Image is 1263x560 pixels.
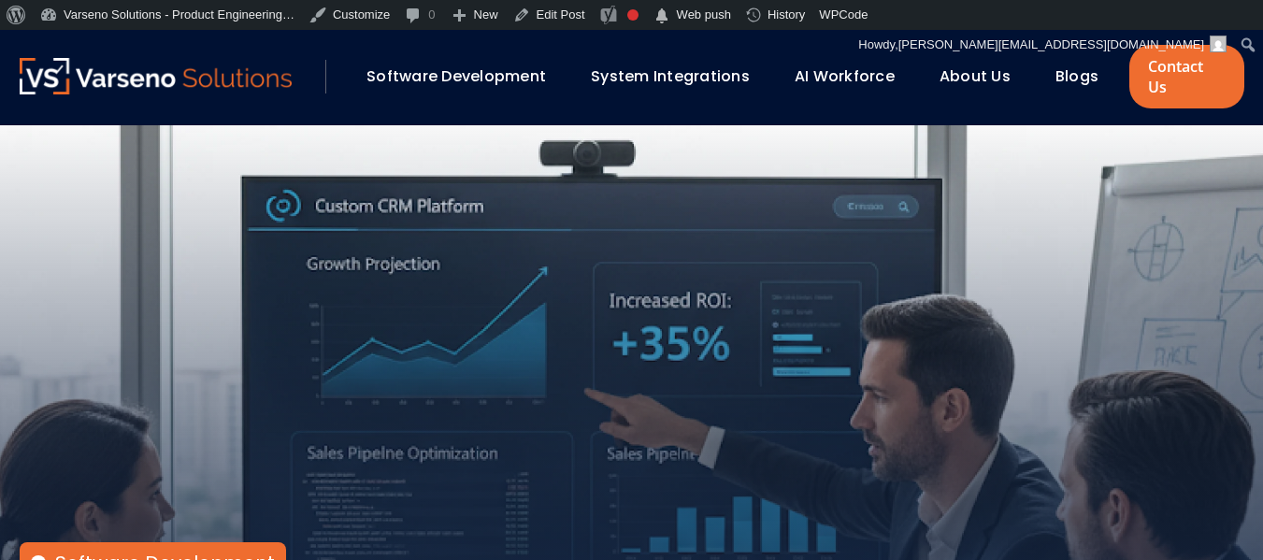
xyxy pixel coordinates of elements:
div: System Integrations [581,61,776,93]
div: Focus keyphrase not set [627,9,639,21]
img: Varseno Solutions – Product Engineering & IT Services [20,58,293,94]
a: Howdy, [852,30,1234,60]
div: About Us [930,61,1037,93]
a: Varseno Solutions – Product Engineering & IT Services [20,58,293,95]
a: About Us [940,65,1011,87]
a: Blogs [1055,65,1098,87]
a: AI Workforce [795,65,895,87]
div: Software Development [357,61,572,93]
span:  [653,3,671,29]
span: [PERSON_NAME][EMAIL_ADDRESS][DOMAIN_NAME] [898,37,1204,51]
a: Contact Us [1129,45,1243,108]
a: Software Development [366,65,546,87]
div: AI Workforce [785,61,921,93]
a: System Integrations [591,65,750,87]
div: Blogs [1046,61,1125,93]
